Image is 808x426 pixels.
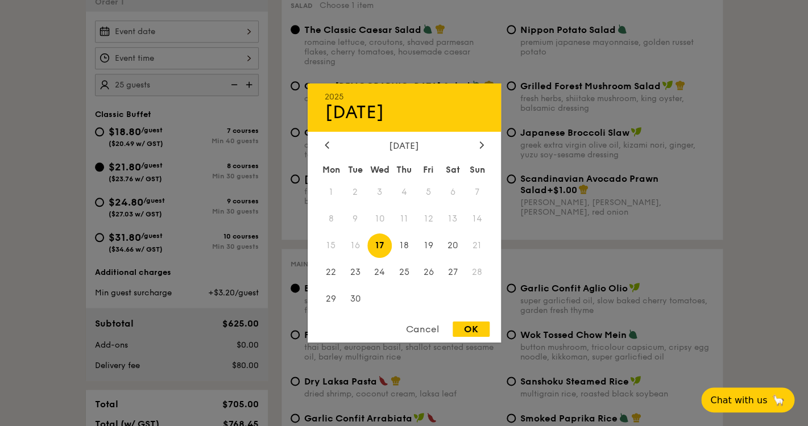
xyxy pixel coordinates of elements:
span: 29 [319,286,343,311]
div: Mon [319,160,343,180]
button: Chat with us🦙 [701,387,794,412]
span: 23 [343,260,367,284]
div: Cancel [395,321,450,337]
div: Thu [392,160,416,180]
div: Sun [465,160,490,180]
div: 2025 [325,92,484,102]
span: 20 [441,233,465,258]
span: 14 [465,207,490,231]
span: 11 [392,207,416,231]
span: 18 [392,233,416,258]
div: Fri [416,160,441,180]
span: 9 [343,207,367,231]
span: 12 [416,207,441,231]
span: 5 [416,180,441,204]
div: Wed [367,160,392,180]
span: 3 [367,180,392,204]
span: 22 [319,260,343,284]
span: 15 [319,233,343,258]
div: [DATE] [325,140,484,151]
span: 24 [367,260,392,284]
span: 6 [441,180,465,204]
span: 1 [319,180,343,204]
span: 19 [416,233,441,258]
span: 16 [343,233,367,258]
span: 2 [343,180,367,204]
span: 🦙 [772,394,785,407]
span: 21 [465,233,490,258]
span: 8 [319,207,343,231]
div: [DATE] [325,102,484,123]
span: 27 [441,260,465,284]
span: 25 [392,260,416,284]
span: 28 [465,260,490,284]
span: 13 [441,207,465,231]
span: 4 [392,180,416,204]
div: Tue [343,160,367,180]
div: OK [453,321,490,337]
span: 10 [367,207,392,231]
span: 17 [367,233,392,258]
span: 30 [343,286,367,311]
div: Sat [441,160,465,180]
span: 26 [416,260,441,284]
span: 7 [465,180,490,204]
span: Chat with us [710,395,767,406]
